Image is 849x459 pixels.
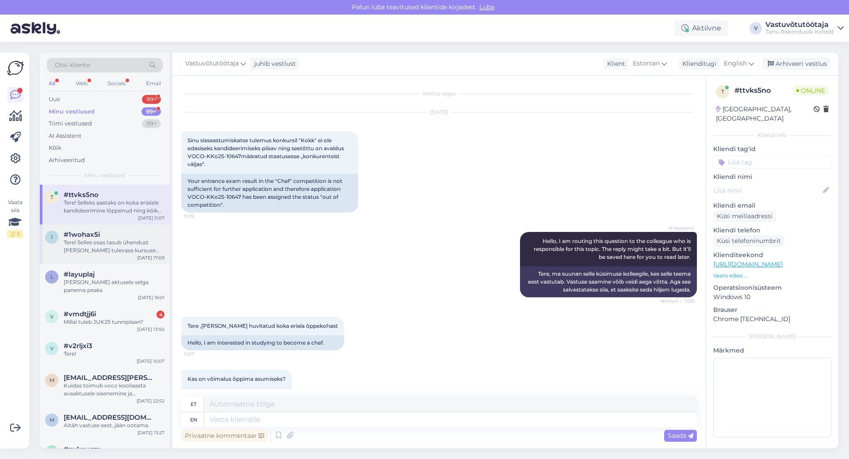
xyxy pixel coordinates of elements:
span: Sinu sisseastumiskatse tulemus konkursil "Kokk" ei ole edasiseks kandideerimiseks piisav ning see... [187,137,345,167]
div: Vaata siia [7,198,23,238]
div: [DATE] 17:09 [137,254,164,261]
span: #vmdtjj6i [64,310,96,318]
div: Vestlus algas [181,90,697,98]
input: Lisa nimi [714,186,821,195]
span: AI Assistent [661,225,694,231]
span: Kas on võimalus õppima asumiseks? [187,376,286,382]
span: v [50,313,54,320]
div: Tere! Selleks aastaks on koka erialale kandideerimine lõppenud ning kõik õppekohad täidetud. [64,199,164,215]
div: [DATE] 10:07 [137,358,164,364]
div: juhib vestlust [251,59,296,68]
span: Hello, I am routing this question to the colleague who is responsible for this topic. The reply m... [534,238,692,260]
a: [URL][DOMAIN_NAME] [713,260,783,268]
span: t [50,194,54,201]
span: 1 [51,234,53,240]
div: Hello, I am interested in studying to become a chef. [181,335,344,350]
div: [DATE] [181,108,697,116]
span: Vastuvõtutöötaja [185,59,239,68]
div: [PERSON_NAME] aktusele selga panema peaks [64,278,164,294]
div: [DATE] 16:01 [138,294,164,301]
span: 11:06 [184,213,217,220]
span: Saada [668,432,693,440]
div: Web [74,78,89,89]
span: Tere ,[PERSON_NAME] huvitatud koka eriala õppekohast [187,322,338,329]
div: Kuidas toimub voco kooliaasta avaaktusele sisenemine ja pääsemine? Kas [PERSON_NAME] id-kaarti, e... [64,382,164,398]
div: Tere! [64,350,164,358]
div: [DATE] 22:52 [137,398,164,404]
div: et [191,397,196,412]
div: [DATE] 13:27 [138,429,164,436]
div: V [750,22,762,34]
div: Aktiivne [674,20,728,36]
span: l [50,273,54,280]
span: Minu vestlused [85,171,125,179]
p: Kliendi tag'id [713,144,831,154]
span: #pykavgzr [64,445,100,453]
div: Your entrance exam result in the "Chef" competition is not sufficient for further application and... [181,174,358,212]
p: Vaata edasi ... [713,272,831,280]
span: miikaelneumann14@gmail.com [64,413,156,421]
div: Tere, ma suunan selle küsimuse kolleegile, kes selle teema eest vastutab. Vastuse saamine võib ve... [520,266,697,297]
span: Nähtud ✓ 11:06 [661,298,694,304]
div: AI Assistent [49,132,81,140]
p: Kliendi telefon [713,226,831,235]
div: [PERSON_NAME] [713,333,831,341]
div: Email [144,78,163,89]
div: Arhiveeritud [49,156,85,165]
span: #v2rljxi3 [64,342,92,350]
div: Küsi telefoninumbrit [713,235,784,247]
div: 99+ [142,95,161,104]
div: [DATE] 11:07 [138,215,164,221]
span: #1wohax5i [64,231,100,239]
span: English [724,59,747,68]
input: Lisa tag [713,156,831,169]
span: 11:07 [184,351,217,357]
div: Privaatne kommentaar [181,430,268,442]
img: Askly Logo [7,60,24,76]
div: Klienditugi [679,59,716,68]
div: Socials [106,78,127,89]
span: #layuplaj [64,270,95,278]
div: Tiimi vestlused [49,119,92,128]
div: Kliendi info [713,131,831,139]
div: Aitäh vastuse eest, jään ootama. [64,421,164,429]
span: mirjam.hendrikson@gmail.com [64,374,156,382]
div: Kõik [49,144,61,152]
div: 4 [157,311,164,319]
p: Windows 10 [713,292,831,302]
div: Klient [604,59,625,68]
div: Küsi meiliaadressi [713,210,776,222]
span: Luba [477,3,497,11]
div: Tartu Rakenduslik Kolledž [765,28,834,35]
span: m [50,377,54,383]
div: [DATE] 13:50 [137,326,164,333]
span: m [50,417,54,423]
div: All [47,78,57,89]
div: Arhiveeri vestlus [762,58,830,70]
span: v [50,345,54,352]
div: en [190,412,197,427]
div: # ttvks5no [734,85,793,96]
p: Märkmed [713,346,831,355]
p: Operatsioonisüsteem [713,283,831,292]
div: 99+ [141,107,161,116]
span: Otsi kliente [55,61,90,70]
div: Tere! Selles osas tasub ühendust [PERSON_NAME] tulevase kursuse mentoriga. Tema oskab täpsemalt m... [64,239,164,254]
p: Brauser [713,305,831,315]
div: 2 / 3 [7,230,23,238]
a: VastuvõtutöötajaTartu Rakenduslik Kolledž [765,21,844,35]
div: Is there a chance to start studying? [181,388,292,403]
div: 99+ [142,119,161,128]
p: Chrome [TECHNICAL_ID] [713,315,831,324]
span: Estonian [633,59,660,68]
p: Kliendi nimi [713,172,831,182]
span: t [721,88,724,95]
div: Vastuvõtutöötaja [765,21,834,28]
div: Uus [49,95,60,104]
p: Kliendi email [713,201,831,210]
span: #ttvks5no [64,191,99,199]
p: Klienditeekond [713,250,831,260]
div: Minu vestlused [49,107,95,116]
div: Millal tuleb JUK25 tunniplaan? [64,318,164,326]
span: Online [793,86,829,95]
